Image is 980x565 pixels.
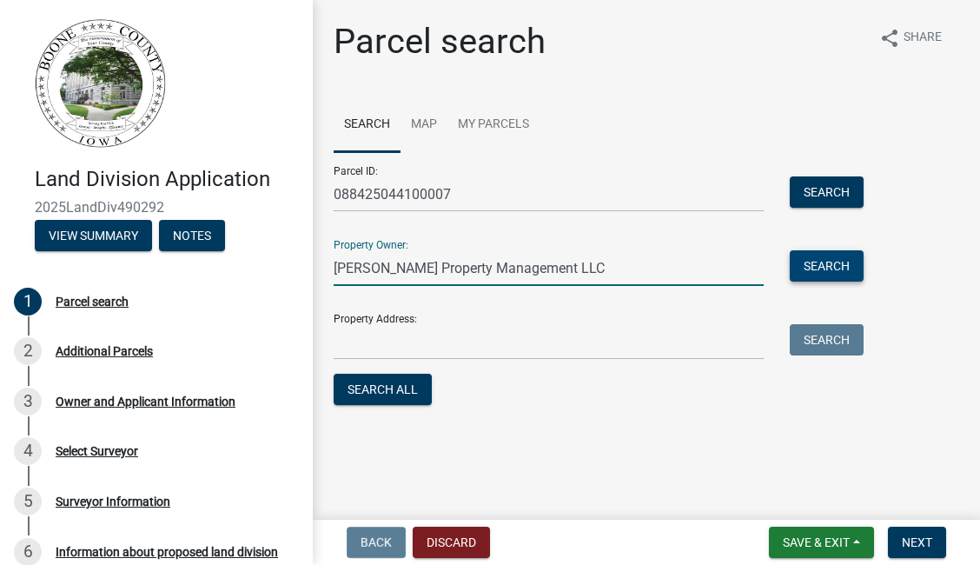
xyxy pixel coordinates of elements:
button: Save & Exit [769,527,874,558]
a: My Parcels [447,97,540,153]
button: Search All [334,374,432,405]
button: Discard [413,527,490,558]
wm-modal-confirm: Notes [159,229,225,243]
span: Next [902,535,932,549]
button: View Summary [35,220,152,251]
button: Search [790,324,864,356]
div: 2 [14,337,42,365]
div: Surveyor Information [56,495,170,508]
div: 1 [14,288,42,316]
i: share [879,28,900,49]
button: shareShare [865,21,956,55]
h4: Land Division Application [35,167,299,192]
a: Map [401,97,447,153]
wm-modal-confirm: Summary [35,229,152,243]
div: Parcel search [56,296,129,308]
div: 5 [14,488,42,515]
button: Search [790,250,864,282]
span: Save & Exit [783,535,850,549]
span: 2025LandDiv490292 [35,199,278,216]
button: Search [790,176,864,208]
div: Additional Parcels [56,345,153,357]
div: Select Surveyor [56,445,138,457]
div: 3 [14,388,42,415]
span: Share [904,28,942,49]
div: Information about proposed land division [56,546,278,558]
img: Boone County, Iowa [35,18,167,149]
span: Back [361,535,392,549]
button: Next [888,527,946,558]
h1: Parcel search [334,21,546,63]
button: Notes [159,220,225,251]
div: Owner and Applicant Information [56,395,235,408]
a: Search [334,97,401,153]
div: 4 [14,437,42,465]
button: Back [347,527,406,558]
